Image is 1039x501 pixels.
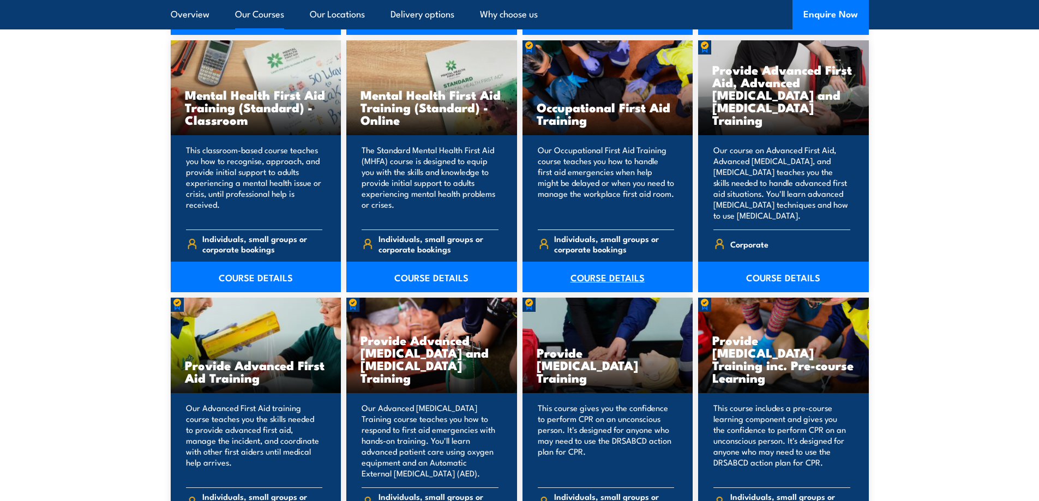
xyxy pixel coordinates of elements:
p: Our Occupational First Aid Training course teaches you how to handle first aid emergencies when h... [538,144,675,221]
h3: Occupational First Aid Training [537,101,679,126]
a: COURSE DETAILS [522,262,693,292]
p: Our course on Advanced First Aid, Advanced [MEDICAL_DATA], and [MEDICAL_DATA] teaches you the ski... [713,144,850,221]
h3: Mental Health First Aid Training (Standard) - Classroom [185,88,327,126]
p: This classroom-based course teaches you how to recognise, approach, and provide initial support t... [186,144,323,221]
span: Individuals, small groups or corporate bookings [554,233,674,254]
p: The Standard Mental Health First Aid (MHFA) course is designed to equip you with the skills and k... [362,144,499,221]
p: This course gives you the confidence to perform CPR on an unconscious person. It's designed for a... [538,402,675,479]
span: Individuals, small groups or corporate bookings [202,233,322,254]
p: This course includes a pre-course learning component and gives you the confidence to perform CPR ... [713,402,850,479]
h3: Provide Advanced First Aid Training [185,359,327,384]
p: Our Advanced First Aid training course teaches you the skills needed to provide advanced first ai... [186,402,323,479]
p: Our Advanced [MEDICAL_DATA] Training course teaches you how to respond to first aid emergencies w... [362,402,499,479]
span: Corporate [730,236,768,252]
h3: Provide [MEDICAL_DATA] Training [537,346,679,384]
span: Individuals, small groups or corporate bookings [379,233,499,254]
h3: Provide Advanced First Aid, Advanced [MEDICAL_DATA] and [MEDICAL_DATA] Training [712,63,855,126]
a: COURSE DETAILS [698,262,869,292]
h3: Mental Health First Aid Training (Standard) - Online [361,88,503,126]
h3: Provide [MEDICAL_DATA] Training inc. Pre-course Learning [712,334,855,384]
a: COURSE DETAILS [346,262,517,292]
a: COURSE DETAILS [171,262,341,292]
h3: Provide Advanced [MEDICAL_DATA] and [MEDICAL_DATA] Training [361,334,503,384]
